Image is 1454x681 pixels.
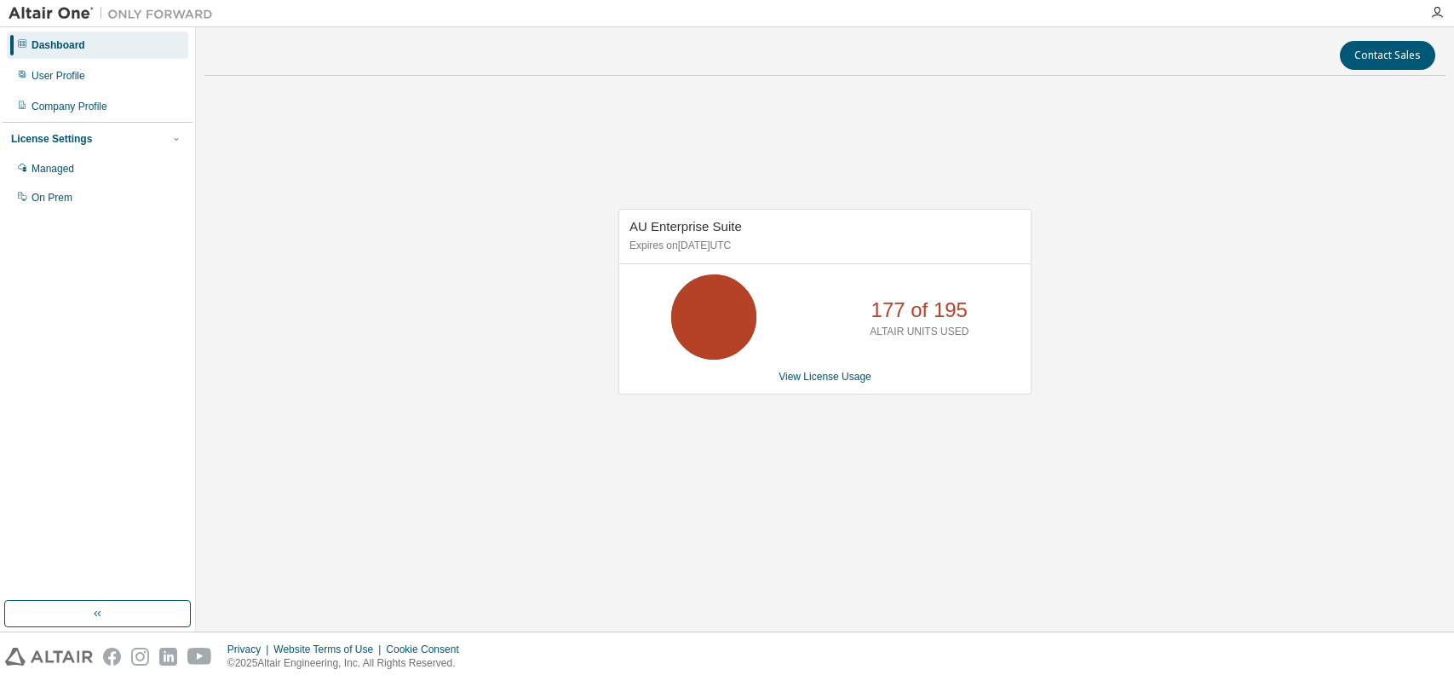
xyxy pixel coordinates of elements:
[629,239,1016,253] p: Expires on [DATE] UTC
[5,648,93,666] img: altair_logo.svg
[32,69,85,83] div: User Profile
[11,132,92,146] div: License Settings
[131,648,149,666] img: instagram.svg
[386,643,468,656] div: Cookie Consent
[273,643,386,656] div: Website Terms of Use
[9,5,221,22] img: Altair One
[32,38,85,52] div: Dashboard
[187,648,212,666] img: youtube.svg
[1340,41,1435,70] button: Contact Sales
[103,648,121,666] img: facebook.svg
[779,371,871,383] a: View License Usage
[32,162,74,176] div: Managed
[159,648,177,666] img: linkedin.svg
[32,100,107,113] div: Company Profile
[871,296,968,325] p: 177 of 195
[629,219,742,234] span: AU Enterprise Suite
[32,191,72,205] div: On Prem
[870,325,968,339] p: ALTAIR UNITS USED
[227,656,469,671] p: © 2025 Altair Engineering, Inc. All Rights Reserved.
[227,643,273,656] div: Privacy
